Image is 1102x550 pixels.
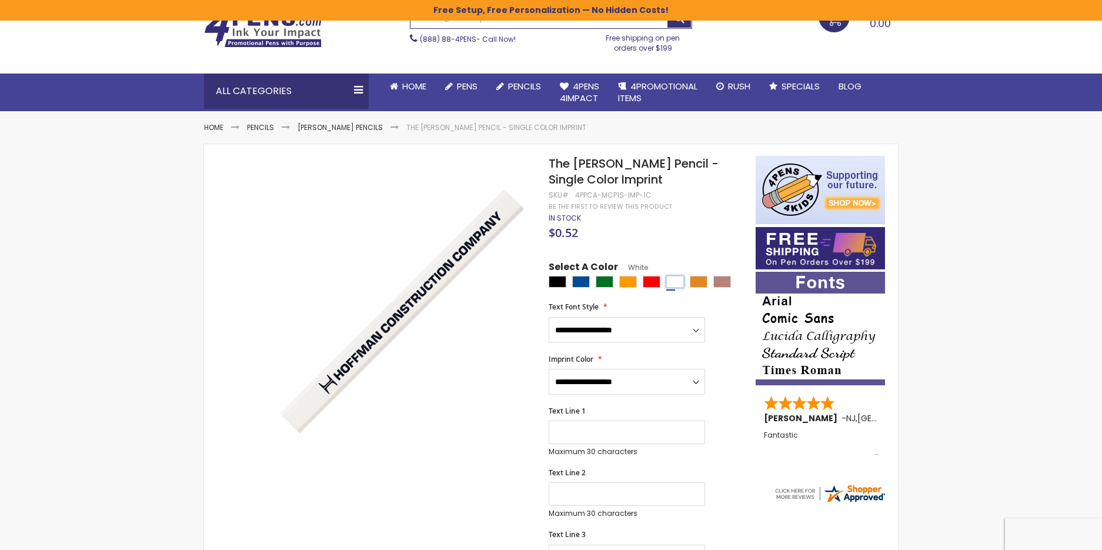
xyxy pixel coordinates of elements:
[549,276,566,288] div: Black
[549,261,618,276] span: Select A Color
[760,74,829,99] a: Specials
[756,227,885,269] img: Free shipping on orders over $199
[596,276,613,288] div: Green
[773,483,886,504] img: 4pens.com widget logo
[707,74,760,99] a: Rush
[870,16,891,31] span: 0.00
[643,276,660,288] div: Red
[549,509,705,518] p: Maximum 30 characters
[619,276,637,288] div: Orange
[204,122,223,132] a: Home
[264,173,533,442] img: white-the-carpenter-pencil_1_1.jpg
[549,354,593,364] span: Imprint Color
[666,276,684,288] div: White
[549,155,719,188] span: The [PERSON_NAME] Pencil - Single Color Imprint
[436,74,487,99] a: Pens
[549,447,705,456] p: Maximum 30 characters
[839,80,861,92] span: Blog
[764,431,878,456] div: Fantastic
[756,272,885,385] img: font-personalization-examples
[575,191,652,200] div: 4PPCA-MCP1S-IMP-1C
[549,190,570,200] strong: SKU
[508,80,541,92] span: Pencils
[420,34,516,44] span: - Call Now!
[549,302,599,312] span: Text Font Style
[247,122,274,132] a: Pencils
[782,80,820,92] span: Specials
[756,156,885,224] img: 4pens 4 kids
[764,412,841,424] span: [PERSON_NAME]
[594,29,693,52] div: Free shipping on pen orders over $199
[402,80,426,92] span: Home
[857,412,944,424] span: [GEOGRAPHIC_DATA]
[487,74,550,99] a: Pencils
[457,80,477,92] span: Pens
[829,74,871,99] a: Blog
[609,74,707,112] a: 4PROMOTIONALITEMS
[549,225,578,241] span: $0.52
[549,213,581,223] span: In stock
[298,122,383,132] a: [PERSON_NAME] Pencils
[728,80,750,92] span: Rush
[846,412,856,424] span: NJ
[549,214,581,223] div: Availability
[572,276,590,288] div: Dark Blue
[380,74,436,99] a: Home
[841,412,944,424] span: - ,
[549,202,672,211] a: Be the first to review this product
[406,123,586,132] li: The [PERSON_NAME] Pencil - Single Color Imprint
[1005,518,1102,550] iframe: Google Customer Reviews
[549,406,586,416] span: Text Line 1
[204,74,369,109] div: All Categories
[420,34,476,44] a: (888) 88-4PENS
[690,276,707,288] div: School Bus Yellow
[549,468,586,478] span: Text Line 2
[773,496,886,506] a: 4pens.com certificate URL
[713,276,731,288] div: Natural
[204,10,322,48] img: 4Pens Custom Pens and Promotional Products
[560,80,599,104] span: 4Pens 4impact
[549,529,586,539] span: Text Line 3
[550,74,609,112] a: 4Pens4impact
[618,262,648,272] span: White
[618,80,697,104] span: 4PROMOTIONAL ITEMS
